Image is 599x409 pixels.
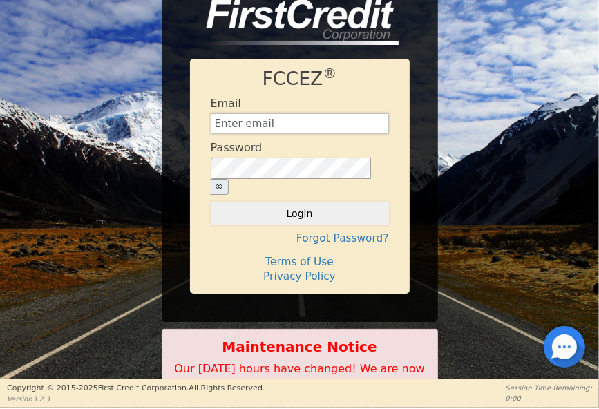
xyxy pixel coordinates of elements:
[211,141,263,154] h4: Password
[7,394,265,404] p: Version 3.2.3
[323,65,336,82] sup: ®
[506,393,592,403] p: 0:00
[211,113,389,134] input: Enter email
[189,383,265,392] span: All Rights Reserved.
[211,270,389,283] h4: Privacy Policy
[211,158,372,180] input: password
[169,336,430,357] b: Maintenance Notice
[174,362,424,392] span: Our [DATE] hours have changed! We are now open 2pm-7pm EST on Saturdays.
[211,256,389,268] h4: Terms of Use
[211,202,389,225] button: Login
[7,383,265,394] p: Copyright © 2015- 2025 First Credit Corporation.
[211,68,389,90] h1: FCCEZ
[211,97,241,110] h4: Email
[211,232,389,245] h4: Forgot Password?
[506,383,592,393] p: Session Time Remaining:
